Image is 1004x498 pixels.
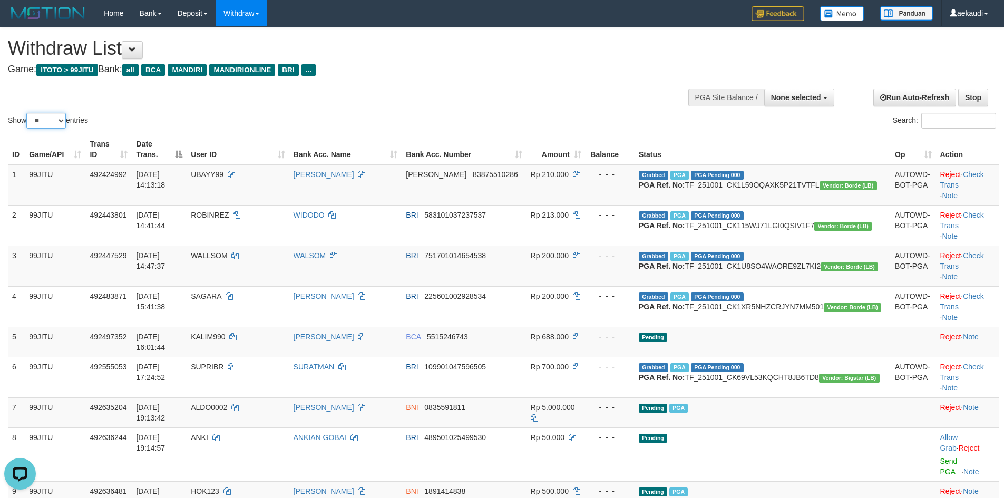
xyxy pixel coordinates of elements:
[963,333,979,341] a: Note
[590,210,630,220] div: - - -
[891,134,936,164] th: Op: activate to sort column ascending
[294,403,354,412] a: [PERSON_NAME]
[893,113,996,129] label: Search:
[26,113,66,129] select: Showentries
[25,397,85,427] td: 99JITU
[294,292,354,300] a: [PERSON_NAME]
[942,313,958,321] a: Note
[90,251,126,260] span: 492447529
[670,292,689,301] span: Marked by aekjaguar
[132,134,187,164] th: Date Trans.: activate to sort column descending
[424,211,486,219] span: Copy 583101037237537 to clipboard
[940,170,984,189] a: Check Trans
[639,252,668,261] span: Grabbed
[136,292,165,311] span: [DATE] 15:41:38
[406,251,418,260] span: BRI
[8,134,25,164] th: ID
[940,292,961,300] a: Reject
[90,292,126,300] span: 492483871
[25,286,85,327] td: 99JITU
[406,433,418,442] span: BRI
[90,363,126,371] span: 492555053
[406,487,418,495] span: BNI
[936,246,999,286] td: · ·
[25,427,85,481] td: 99JITU
[590,291,630,301] div: - - -
[531,292,569,300] span: Rp 200.000
[406,333,421,341] span: BCA
[191,251,228,260] span: WALLSOM
[942,384,958,392] a: Note
[301,64,316,76] span: ...
[8,64,659,75] h4: Game: Bank:
[531,211,569,219] span: Rp 213.000
[639,262,685,270] b: PGA Ref. No:
[586,134,635,164] th: Balance
[191,292,221,300] span: SAGARA
[136,251,165,270] span: [DATE] 14:47:37
[635,164,891,206] td: TF_251001_CK1L59OQAXK5P21TVTFL
[940,433,959,452] span: ·
[771,93,821,102] span: None selected
[820,6,864,21] img: Button%20Memo.svg
[8,113,88,129] label: Show entries
[136,170,165,189] span: [DATE] 14:13:18
[531,251,569,260] span: Rp 200.000
[942,191,958,200] a: Note
[8,5,88,21] img: MOTION_logo.png
[406,170,466,179] span: [PERSON_NAME]
[590,486,630,496] div: - - -
[936,164,999,206] td: · ·
[531,363,569,371] span: Rp 700.000
[590,432,630,443] div: - - -
[424,363,486,371] span: Copy 109901047596505 to clipboard
[294,487,354,495] a: [PERSON_NAME]
[8,38,659,59] h1: Withdraw List
[635,134,891,164] th: Status
[764,89,834,106] button: None selected
[942,272,958,281] a: Note
[531,333,569,341] span: Rp 688.000
[424,433,486,442] span: Copy 489501025499530 to clipboard
[940,403,961,412] a: Reject
[25,246,85,286] td: 99JITU
[90,487,126,495] span: 492636481
[940,457,958,476] a: Send PGA
[36,64,98,76] span: ITOTO > 99JITU
[590,362,630,372] div: - - -
[635,246,891,286] td: TF_251001_CK1U8SO4WAORE9ZL7KI2
[821,262,878,271] span: Vendor URL: https://dashboard.q2checkout.com/secure
[531,403,575,412] span: Rp 5.000.000
[819,374,880,383] span: Vendor URL: https://dashboard.q2checkout.com/secure
[25,205,85,246] td: 99JITU
[294,170,354,179] a: [PERSON_NAME]
[424,292,486,300] span: Copy 225601002928534 to clipboard
[191,211,229,219] span: ROBINREZ
[891,286,936,327] td: AUTOWD-BOT-PGA
[639,363,668,372] span: Grabbed
[880,6,933,21] img: panduan.png
[590,402,630,413] div: - - -
[406,403,418,412] span: BNI
[940,292,984,311] a: Check Trans
[814,222,872,231] span: Vendor URL: https://dashboard.q2checkout.com/secure
[90,333,126,341] span: 492497352
[824,303,881,312] span: Vendor URL: https://dashboard.q2checkout.com/secure
[294,433,346,442] a: ANKIAN GOBAI
[670,171,689,180] span: Marked by aekjaguar
[942,232,958,240] a: Note
[136,363,165,382] span: [DATE] 17:24:52
[936,397,999,427] td: ·
[531,433,565,442] span: Rp 50.000
[136,211,165,230] span: [DATE] 14:41:44
[670,211,689,220] span: Marked by aekjaguar
[940,251,984,270] a: Check Trans
[168,64,207,76] span: MANDIRI
[639,373,685,382] b: PGA Ref. No:
[25,164,85,206] td: 99JITU
[8,246,25,286] td: 3
[891,246,936,286] td: AUTOWD-BOT-PGA
[635,205,891,246] td: TF_251001_CK115WJ71LGI0QSIV1F7
[191,433,208,442] span: ANKI
[639,292,668,301] span: Grabbed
